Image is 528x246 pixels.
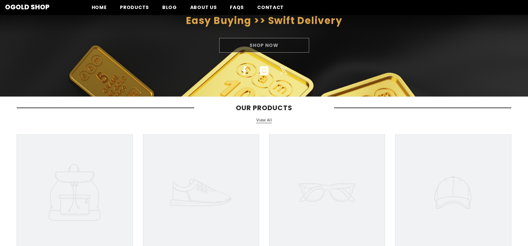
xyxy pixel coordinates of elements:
[156,4,184,15] a: Blog
[5,4,50,10] a: Ogold Shop
[257,4,284,11] span: Contact
[92,4,107,11] span: Home
[194,104,334,112] span: Our Products
[113,4,156,15] a: Products
[162,4,177,11] span: Blog
[120,4,149,11] span: Products
[223,4,251,15] a: FAQs
[251,4,290,15] a: Contact
[190,4,217,11] span: About us
[256,118,272,123] a: View All
[230,4,244,11] span: FAQs
[184,4,224,15] a: About us
[85,4,114,15] a: Home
